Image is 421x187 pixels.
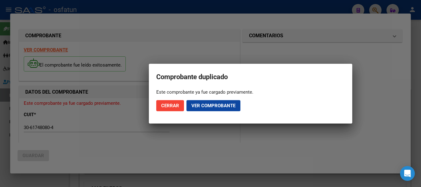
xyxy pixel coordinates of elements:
[186,100,240,111] button: Ver comprobante
[156,89,345,95] div: Este comprobante ya fue cargado previamente.
[156,100,184,111] button: Cerrar
[156,71,345,83] h2: Comprobante duplicado
[400,166,415,181] div: Open Intercom Messenger
[161,103,179,108] span: Cerrar
[191,103,235,108] span: Ver comprobante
